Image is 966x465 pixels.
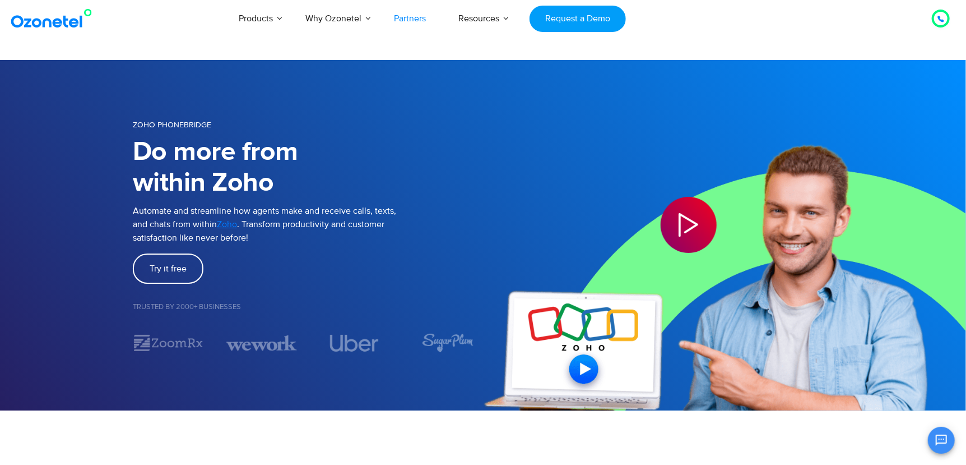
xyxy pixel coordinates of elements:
button: Open chat [928,427,955,454]
a: Zoho [217,218,237,231]
div: Image Carousel [133,333,483,353]
img: zoomrx [133,333,203,353]
h1: Do more from within Zoho [133,137,483,199]
span: Try it free [150,264,187,273]
img: wework [226,333,296,353]
p: Automate and streamline how agents make and receive calls, texts, and chats from within . Transfo... [133,204,483,245]
span: Zoho Phonebridge [133,120,211,130]
span: Zoho [217,219,237,230]
a: Request a Demo [530,6,625,32]
a: Try it free [133,254,203,284]
img: sugarplum [421,333,474,353]
div: 2 / 7 [133,333,203,353]
h5: Trusted by 2000+ Businesses [133,303,483,311]
div: 5 / 7 [412,333,483,353]
div: Play Video [661,197,717,253]
div: 3 / 7 [226,333,296,353]
img: uber [330,335,379,352]
div: 4 / 7 [319,335,390,352]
